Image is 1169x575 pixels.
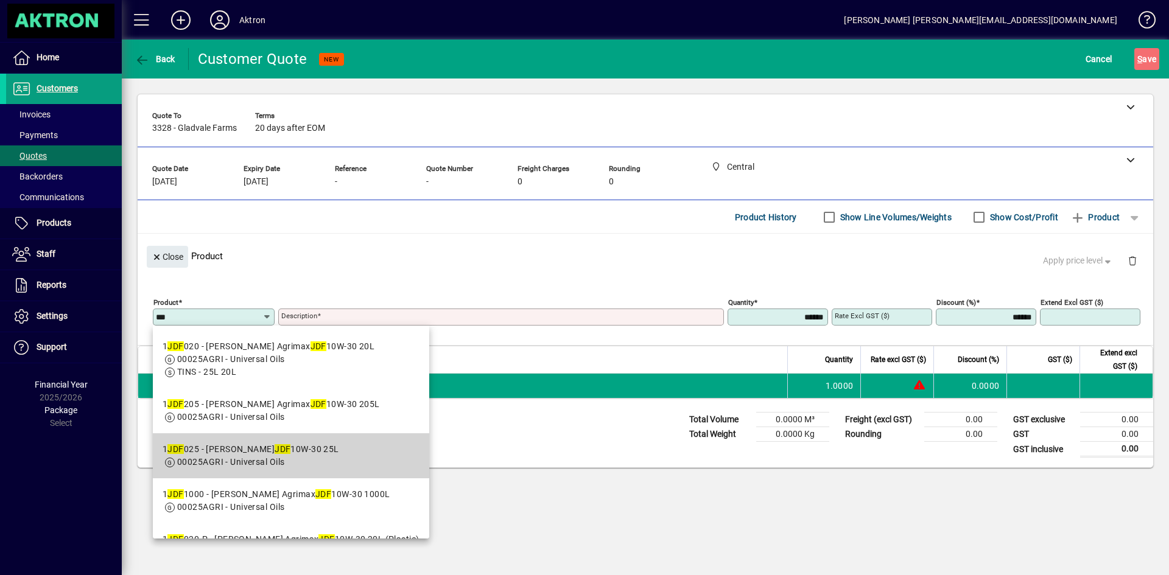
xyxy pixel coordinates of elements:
[281,312,317,320] mat-label: Description
[315,489,331,499] em: JDF
[153,330,429,388] mat-option: 1JDF020 - Morris Agrimax JDF 10W-30 20L
[936,298,976,307] mat-label: Discount (%)
[311,399,326,409] em: JDF
[311,341,326,351] em: JDF
[12,110,51,119] span: Invoices
[844,10,1117,30] div: [PERSON_NAME] [PERSON_NAME][EMAIL_ADDRESS][DOMAIN_NAME]
[163,533,420,546] div: 1 020-P - [PERSON_NAME] Agrimax 10W-30 20L (Plastic)
[12,151,47,161] span: Quotes
[12,130,58,140] span: Payments
[153,388,429,433] mat-option: 1JDF205 - Morris Agrimax JDF 10W-30 205L
[153,433,429,478] mat-option: 1JDF025 - Morris Agrimax JDF 10W-30 25L
[1134,48,1159,70] button: Save
[198,49,307,69] div: Customer Quote
[177,367,236,377] span: TINS - 25L 20L
[177,354,284,364] span: 00025AGRI - Universal Oils
[153,478,429,523] mat-option: 1JDF1000 - Morris Agrimax JDF 10W-30 1000L
[6,270,122,301] a: Reports
[839,427,924,442] td: Rounding
[200,9,239,31] button: Profile
[728,298,754,307] mat-label: Quantity
[6,301,122,332] a: Settings
[138,234,1153,278] div: Product
[1137,54,1142,64] span: S
[1080,413,1153,427] td: 0.00
[163,443,339,456] div: 1 025 - [PERSON_NAME] 10W-30 25L
[1083,48,1115,70] button: Cancel
[152,124,237,133] span: 3328 - Gladvale Farms
[37,218,71,228] span: Products
[318,534,334,544] em: JDF
[1129,2,1154,42] a: Knowledge Base
[122,48,189,70] app-page-header-button: Back
[167,534,183,544] em: JDF
[958,353,999,366] span: Discount (%)
[756,413,829,427] td: 0.0000 M³
[153,298,178,307] mat-label: Product
[6,125,122,145] a: Payments
[683,427,756,442] td: Total Weight
[6,145,122,166] a: Quotes
[167,489,183,499] em: JDF
[871,353,926,366] span: Rate excl GST ($)
[6,43,122,73] a: Home
[756,427,829,442] td: 0.0000 Kg
[735,207,797,227] span: Product History
[152,247,183,267] span: Close
[1086,49,1112,69] span: Cancel
[1118,255,1147,266] app-page-header-button: Delete
[6,208,122,239] a: Products
[1041,298,1103,307] mat-label: Extend excl GST ($)
[683,413,756,427] td: Total Volume
[730,206,802,228] button: Product History
[177,502,284,512] span: 00025AGRI - Universal Oils
[244,177,269,187] span: [DATE]
[239,10,265,30] div: Aktron
[132,48,178,70] button: Back
[163,488,390,501] div: 1 1000 - [PERSON_NAME] Agrimax 10W-30 1000L
[1007,413,1080,427] td: GST exclusive
[1137,49,1156,69] span: ave
[6,166,122,187] a: Backorders
[177,457,284,467] span: 00025AGRI - Universal Oils
[161,9,200,31] button: Add
[1087,346,1137,373] span: Extend excl GST ($)
[335,177,337,187] span: -
[6,332,122,363] a: Support
[12,192,84,202] span: Communications
[6,239,122,270] a: Staff
[924,427,997,442] td: 0.00
[152,177,177,187] span: [DATE]
[6,187,122,207] a: Communications
[1080,442,1153,457] td: 0.00
[324,55,339,63] span: NEW
[135,54,175,64] span: Back
[426,177,429,187] span: -
[44,405,77,415] span: Package
[988,211,1058,223] label: Show Cost/Profit
[1043,254,1114,267] span: Apply price level
[924,413,997,427] td: 0.00
[167,341,183,351] em: JDF
[177,412,284,422] span: 00025AGRI - Universal Oils
[35,380,88,389] span: Financial Year
[255,124,325,133] span: 20 days after EOM
[1080,427,1153,442] td: 0.00
[167,399,183,409] em: JDF
[37,52,59,62] span: Home
[163,340,374,353] div: 1 020 - [PERSON_NAME] Agrimax 10W-30 20L
[1118,246,1147,275] button: Delete
[609,177,614,187] span: 0
[838,211,952,223] label: Show Line Volumes/Weights
[1007,442,1080,457] td: GST inclusive
[933,374,1006,398] td: 0.0000
[1048,353,1072,366] span: GST ($)
[12,172,63,181] span: Backorders
[144,251,191,262] app-page-header-button: Close
[518,177,522,187] span: 0
[37,311,68,321] span: Settings
[825,353,853,366] span: Quantity
[826,380,854,392] span: 1.0000
[1038,250,1118,272] button: Apply price level
[37,83,78,93] span: Customers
